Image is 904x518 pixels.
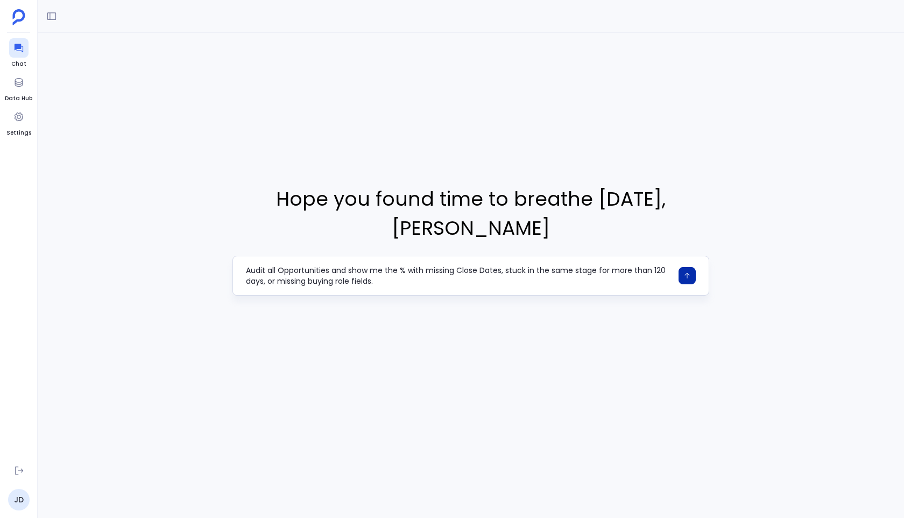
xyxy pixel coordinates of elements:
[6,129,31,137] span: Settings
[5,94,32,103] span: Data Hub
[12,9,25,25] img: petavue logo
[9,38,29,68] a: Chat
[246,265,672,286] textarea: Audit all Opportunities and show me the % with missing Close Dates, stuck in the same stage for m...
[8,489,30,510] a: JD
[232,185,709,243] span: Hope you found time to breathe [DATE] , [PERSON_NAME]
[5,73,32,103] a: Data Hub
[6,107,31,137] a: Settings
[9,60,29,68] span: Chat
